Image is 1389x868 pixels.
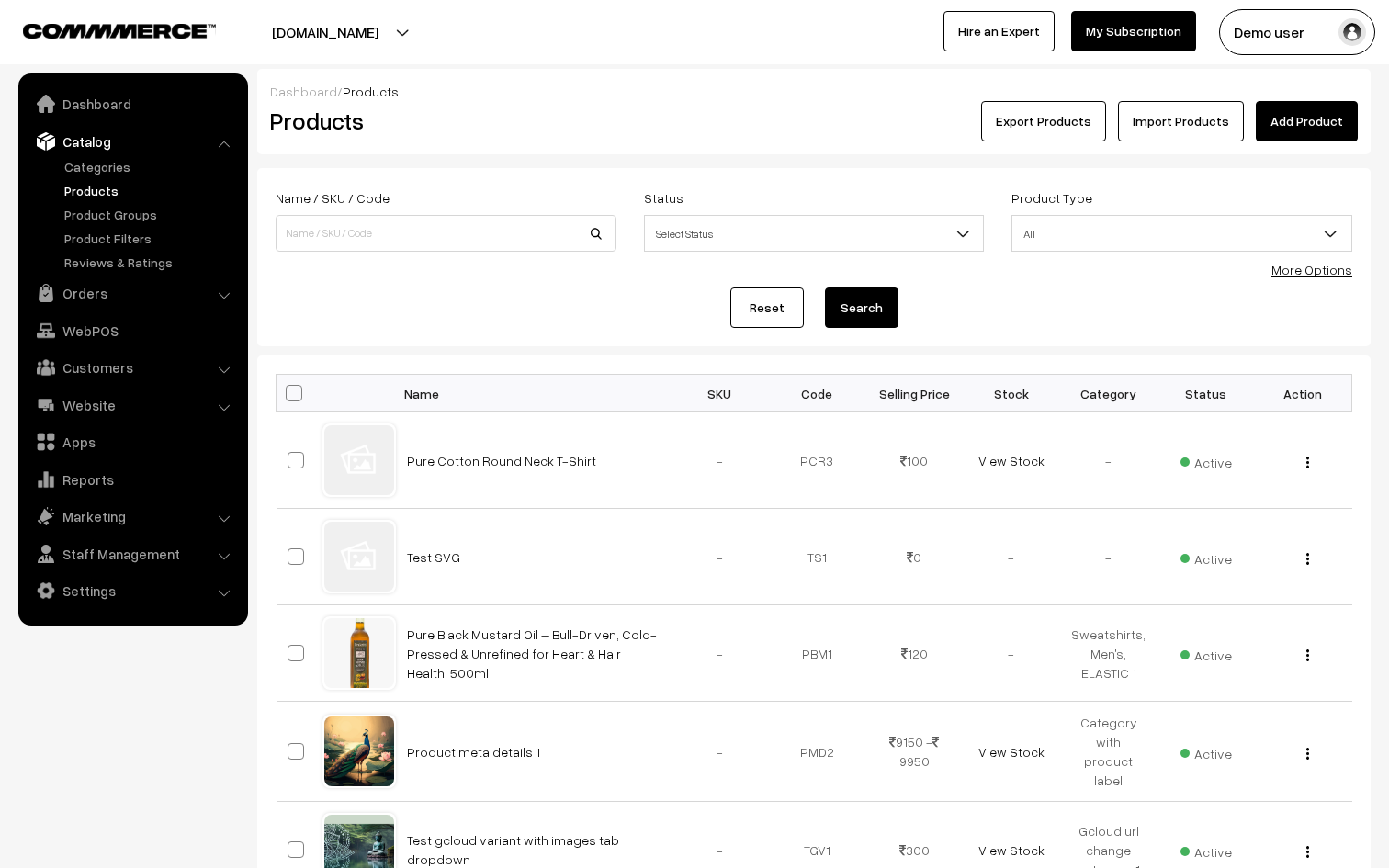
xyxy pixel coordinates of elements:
[943,11,1055,51] a: Hire an Expert
[60,181,242,200] a: Products
[23,87,242,120] a: Dashboard
[768,375,865,412] th: Code
[672,375,769,412] th: SKU
[1306,649,1309,661] img: Menu
[865,412,963,509] td: 100
[396,375,672,412] th: Name
[963,509,1060,605] td: -
[768,412,865,509] td: PCR3
[407,549,460,565] a: Test SVG
[1271,262,1352,277] a: More Options
[23,425,242,458] a: Apps
[1306,846,1309,858] img: Menu
[768,702,865,802] td: PMD2
[208,9,443,55] button: [DOMAIN_NAME]
[672,412,769,509] td: -
[23,351,242,384] a: Customers
[1306,457,1309,468] img: Menu
[60,229,242,248] a: Product Filters
[825,287,898,328] button: Search
[23,18,184,40] a: COMMMERCE
[865,509,963,605] td: 0
[645,218,984,250] span: Select Status
[60,205,242,224] a: Product Groups
[1306,553,1309,565] img: Menu
[23,500,242,533] a: Marketing
[672,605,769,702] td: -
[768,605,865,702] td: PBM1
[1011,215,1352,252] span: All
[407,744,540,760] a: Product meta details 1
[343,84,399,99] span: Products
[978,744,1045,760] a: View Stock
[1256,101,1358,141] a: Add Product
[1060,702,1157,802] td: Category with product label
[963,605,1060,702] td: -
[768,509,865,605] td: TS1
[1157,375,1255,412] th: Status
[1060,509,1157,605] td: -
[23,314,242,347] a: WebPOS
[1338,18,1366,46] img: user
[865,702,963,802] td: 9150 - 9950
[730,287,804,328] a: Reset
[1060,375,1157,412] th: Category
[1180,545,1232,569] span: Active
[407,453,596,468] a: Pure Cotton Round Neck T-Shirt
[1011,188,1092,208] label: Product Type
[981,101,1106,141] button: Export Products
[407,832,619,867] a: Test gcloud variant with images tab dropdown
[60,157,242,176] a: Categories
[1180,448,1232,472] span: Active
[672,702,769,802] td: -
[60,253,242,272] a: Reviews & Ratings
[1180,739,1232,763] span: Active
[1180,641,1232,665] span: Active
[23,125,242,158] a: Catalog
[270,82,1358,101] div: /
[270,107,615,135] h2: Products
[1071,11,1196,51] a: My Subscription
[1306,748,1309,760] img: Menu
[1118,101,1244,141] a: Import Products
[276,215,616,252] input: Name / SKU / Code
[23,537,242,570] a: Staff Management
[23,24,216,38] img: COMMMERCE
[23,389,242,422] a: Website
[1060,412,1157,509] td: -
[963,375,1060,412] th: Stock
[672,509,769,605] td: -
[23,276,242,310] a: Orders
[978,453,1045,468] a: View Stock
[276,188,390,208] label: Name / SKU / Code
[644,188,683,208] label: Status
[1180,838,1232,862] span: Active
[270,84,337,99] a: Dashboard
[644,215,985,252] span: Select Status
[865,605,963,702] td: 120
[1060,605,1157,702] td: Sweatshirts, Men's, ELASTIC 1
[865,375,963,412] th: Selling Price
[23,463,242,496] a: Reports
[978,842,1045,858] a: View Stock
[1255,375,1352,412] th: Action
[23,574,242,607] a: Settings
[1012,218,1351,250] span: All
[407,626,657,681] a: Pure Black Mustard Oil – Bull-Driven, Cold-Pressed & Unrefined for Heart & Hair Health, 500ml
[1219,9,1375,55] button: Demo user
